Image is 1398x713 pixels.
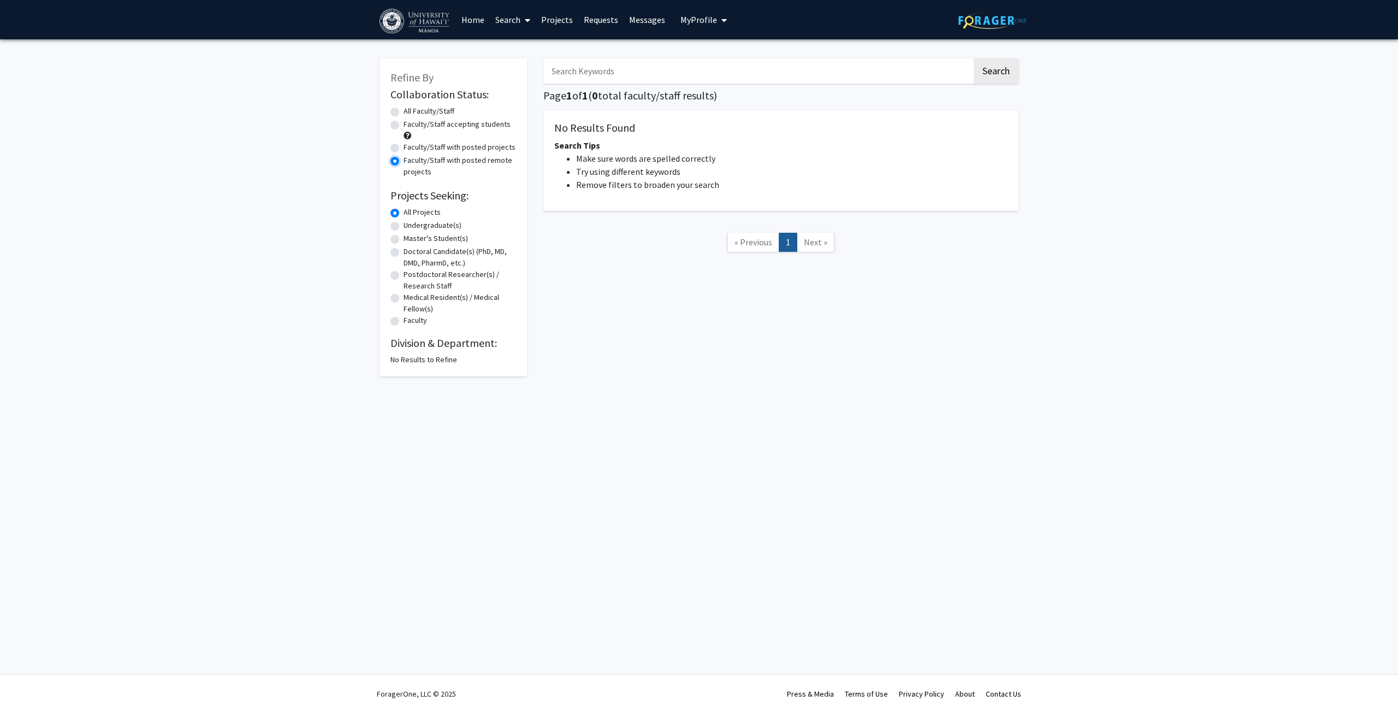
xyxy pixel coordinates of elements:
img: University of Hawaiʻi at Mānoa Logo [380,9,452,33]
a: Projects [536,1,578,39]
a: Search [490,1,536,39]
span: 1 [566,89,572,102]
span: Next » [804,237,827,248]
label: Faculty/Staff with posted remote projects [404,155,516,178]
span: My Profile [680,14,717,25]
a: 1 [779,233,797,252]
li: Make sure words are spelled correctly [576,152,1008,165]
iframe: Chat [8,664,46,705]
label: Postdoctoral Researcher(s) / Research Staff [404,269,516,292]
img: ForagerOne Logo [958,12,1027,29]
h2: Collaboration Status: [390,88,516,101]
label: All Faculty/Staff [404,105,454,117]
a: About [955,689,975,699]
a: Contact Us [986,689,1021,699]
label: Medical Resident(s) / Medical Fellow(s) [404,292,516,315]
h2: Projects Seeking: [390,189,516,202]
label: Faculty/Staff accepting students [404,119,511,130]
input: Search Keywords [543,58,972,84]
a: Messages [624,1,671,39]
label: Faculty [404,315,427,326]
span: « Previous [734,237,772,248]
li: Try using different keywords [576,165,1008,178]
a: Previous Page [727,233,779,252]
a: Requests [578,1,624,39]
span: 0 [592,89,598,102]
span: 1 [582,89,588,102]
label: All Projects [404,207,441,218]
a: Next Page [797,233,834,252]
div: No Results to Refine [390,354,516,366]
h5: No Results Found [554,121,1008,134]
a: Press & Media [787,689,834,699]
span: Refine By [390,70,434,84]
h1: Page of ( total faculty/staff results) [543,89,1018,102]
span: Search Tips [554,140,600,151]
label: Master's Student(s) [404,233,468,244]
label: Faculty/Staff with posted projects [404,142,516,153]
a: Terms of Use [845,689,888,699]
label: Doctoral Candidate(s) (PhD, MD, DMD, PharmD, etc.) [404,246,516,269]
a: Privacy Policy [899,689,944,699]
label: Undergraduate(s) [404,220,461,231]
li: Remove filters to broaden your search [576,178,1008,191]
h2: Division & Department: [390,337,516,350]
div: ForagerOne, LLC © 2025 [377,675,456,713]
nav: Page navigation [543,222,1018,266]
button: Search [974,58,1018,84]
a: Home [456,1,490,39]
